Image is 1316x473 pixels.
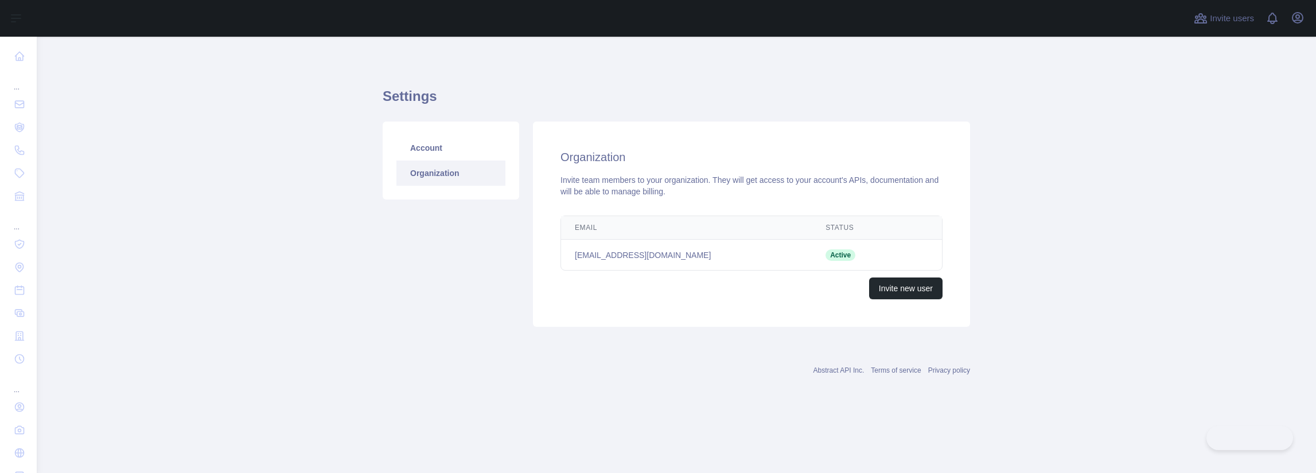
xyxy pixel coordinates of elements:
a: Organization [396,161,505,186]
td: [EMAIL_ADDRESS][DOMAIN_NAME] [561,240,812,271]
div: ... [9,209,28,232]
a: Terms of service [871,366,921,374]
div: Invite team members to your organization. They will get access to your account's APIs, documentat... [560,174,943,197]
iframe: Toggle Customer Support [1206,426,1293,450]
span: Active [826,249,855,261]
a: Abstract API Inc. [813,366,865,374]
button: Invite users [1192,9,1256,28]
h1: Settings [383,87,970,115]
button: Invite new user [869,277,943,299]
span: Invite users [1210,12,1254,25]
a: Privacy policy [928,366,970,374]
a: Account [396,135,505,161]
th: Status [812,216,900,240]
h2: Organization [560,149,943,165]
div: ... [9,372,28,394]
div: ... [9,69,28,92]
th: Email [561,216,812,240]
